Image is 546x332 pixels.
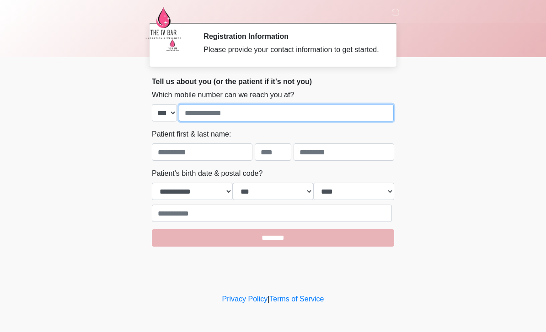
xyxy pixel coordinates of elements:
a: Terms of Service [269,295,324,303]
label: Which mobile number can we reach you at? [152,90,294,100]
div: Please provide your contact information to get started. [203,44,380,55]
img: The IV Bar, LLC Logo [143,7,184,39]
label: Patient first & last name: [152,129,231,140]
a: | [268,295,269,303]
h2: Tell us about you (or the patient if it's not you) [152,77,394,86]
a: Privacy Policy [222,295,268,303]
label: Patient's birth date & postal code? [152,168,262,179]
